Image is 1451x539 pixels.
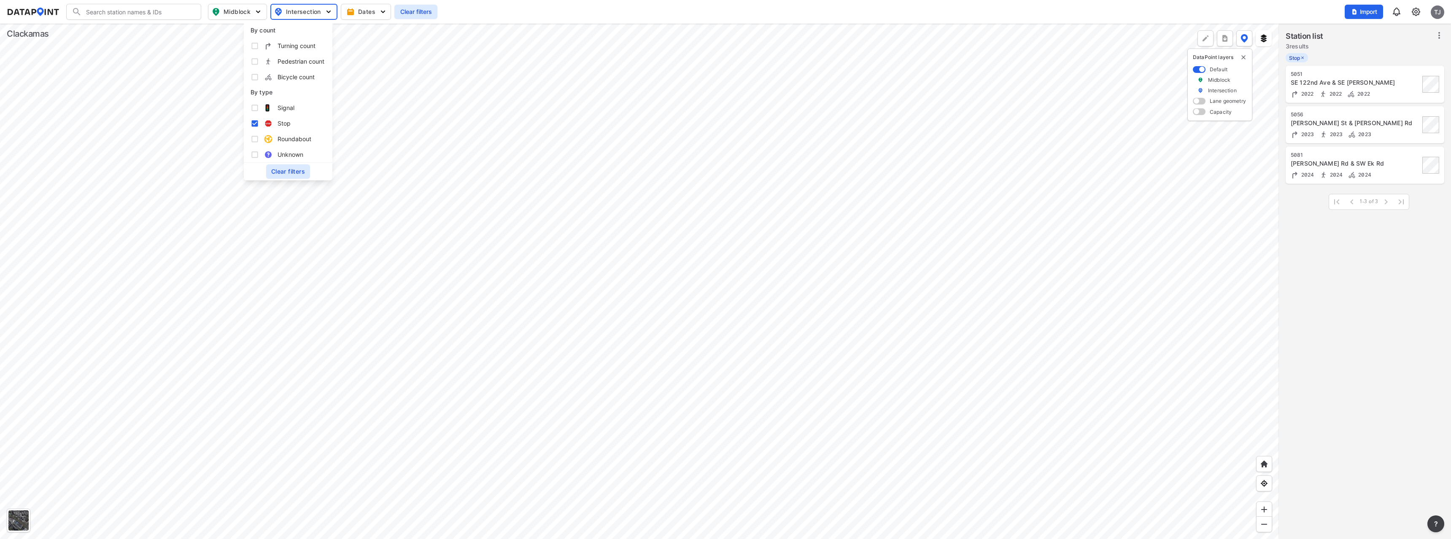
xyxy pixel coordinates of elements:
span: Dates [348,8,386,16]
span: 2022 [1327,91,1342,97]
img: EXHE7HSyln9AEgfAt3MXZNtyHIFksAAAAASUVORK5CYII= [264,42,272,50]
div: SE Gordon St & SE Roethe Rd [1291,119,1420,127]
img: file_add.62c1e8a2.svg [1351,8,1358,15]
div: Toggle basemap [7,509,30,532]
img: Bicycle count [1348,171,1356,179]
span: Stop [278,119,291,128]
span: ? [1432,519,1439,529]
span: Unknown [278,150,303,159]
button: Intersection [270,4,337,20]
img: 5YPKRKmlfpI5mqlR8AD95paCi+0kK1fRFDJSaMmawlwaeJcJwk9O2fotCW5ve9gAAAAASUVORK5CYII= [254,8,262,16]
img: dataPointLogo.9353c09d.svg [7,8,59,16]
div: TJ [1431,5,1444,19]
label: Default [1210,66,1227,73]
span: 2023 [1356,131,1371,137]
div: 5051 [1291,71,1420,78]
button: Clear filters [266,164,310,179]
div: Polygon tool [1197,30,1214,46]
img: 5YPKRKmlfpI5mqlR8AD95paCi+0kK1fRFDJSaMmawlwaeJcJwk9O2fotCW5ve9gAAAAASUVORK5CYII= [324,8,333,16]
img: Pedestrian count [1319,90,1327,98]
p: By type [251,88,326,97]
button: DataPoint layers [1236,30,1252,46]
img: zeq5HYn9AnE9l6UmnFLPAAAAAElFTkSuQmCC [1260,479,1268,488]
span: Roundabout [278,134,311,143]
img: 7K01r2qsw60LNcdBYj7r8aMLn5lIBENstXqsOx8BxqW1n4f0TpEKwOABwAf8x8P1PpqgAgPLKjHQyEIZroKu1WyMf4lYveRly... [264,73,272,81]
label: Lane geometry [1210,97,1246,105]
span: Import [1350,8,1378,16]
img: 5YPKRKmlfpI5mqlR8AD95paCi+0kK1fRFDJSaMmawlwaeJcJwk9O2fotCW5ve9gAAAAASUVORK5CYII= [379,8,387,16]
div: Clackamas [7,28,49,40]
img: layers.ee07997e.svg [1260,34,1268,43]
label: 3 results [1286,42,1323,51]
label: Stop [1286,53,1308,62]
img: Pedestrian count [1319,171,1328,179]
img: Turning count [1291,130,1299,139]
div: View my location [1256,475,1272,491]
span: Signal [278,103,294,112]
img: Unknown [264,150,272,159]
img: suPEDneF1ANEx06wAAAAASUVORK5CYII= [264,57,272,66]
div: Zoom out [1256,516,1272,532]
input: Search [82,5,196,19]
span: Clear filters [271,167,305,176]
img: Roundabout [264,135,272,143]
p: By count [251,26,326,35]
button: Import [1345,5,1383,19]
span: Next Page [1378,194,1394,209]
img: marker_Intersection.6861001b.svg [1197,87,1203,94]
img: map_pin_int.54838e6b.svg [273,7,283,17]
span: First Page [1329,194,1344,209]
p: DataPoint layers [1193,54,1247,61]
img: Bicycle count [1348,130,1356,139]
span: 2024 [1328,172,1343,178]
a: Import [1345,8,1387,16]
span: 2023 [1328,131,1343,137]
img: +XpAUvaXAN7GudzAAAAAElFTkSuQmCC [1260,460,1268,468]
img: cids17cp3yIFEOpj3V8A9qJSH103uA521RftCD4eeui4ksIb+krbm5XvIjxD52OS6NWLn9gAAAAAElFTkSuQmCC [1411,7,1421,17]
span: 2022 [1355,91,1370,97]
span: 2024 [1299,172,1314,178]
span: 1-3 of 3 [1359,198,1378,205]
button: delete [1240,54,1247,61]
img: Stop [264,119,272,128]
button: Midblock [208,4,267,20]
span: 2024 [1356,172,1371,178]
label: Midblock [1208,76,1230,83]
img: xqJnZQTG2JQi0x5lvmkeSNbbgIiQD62bqHG8IfrOzanD0FsRdYrij6fAAAAAElFTkSuQmCC [1221,34,1229,43]
button: Clear filters [394,5,437,19]
button: External layers [1256,30,1272,46]
img: Turning count [1291,90,1299,98]
img: Signal [264,104,272,112]
span: Bicycle count [278,72,315,81]
div: Home [1256,456,1272,472]
button: more [1217,30,1233,46]
span: Pedestrian count [278,57,324,66]
span: Last Page [1394,194,1409,209]
img: Turning count [1291,171,1299,179]
img: Bicycle count [1347,90,1355,98]
label: Station list [1286,30,1323,42]
label: Capacity [1210,108,1232,115]
div: Zoom in [1256,501,1272,518]
img: ZvzfEJKXnyWIrJytrsY285QMwk63cM6Drc+sIAAAAASUVORK5CYII= [1260,505,1268,514]
button: more [1427,515,1444,532]
span: Intersection [275,7,332,17]
img: +Dz8AAAAASUVORK5CYII= [1201,34,1210,43]
span: Previous Page [1344,194,1359,209]
span: Midblock [212,7,262,17]
img: data-point-layers.37681fc9.svg [1241,34,1248,43]
div: 5056 [1291,111,1420,118]
span: Clear filters [399,8,432,16]
span: 2022 [1299,91,1314,97]
img: map_pin_mid.602f9df1.svg [211,7,221,17]
img: MAAAAAElFTkSuQmCC [1260,520,1268,528]
img: close-external-leyer.3061a1c7.svg [1240,54,1247,61]
span: Turning count [278,41,316,50]
label: Intersection [1208,87,1237,94]
div: SE 122nd Ave & SE Jennifer St [1291,78,1420,87]
img: Pedestrian count [1319,130,1328,139]
span: 2023 [1299,131,1314,137]
img: 8A77J+mXikMhHQAAAAASUVORK5CYII= [1392,7,1402,17]
div: SW Borland Rd & SW Ek Rd [1291,159,1420,168]
img: calendar-gold.39a51dde.svg [346,8,355,16]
